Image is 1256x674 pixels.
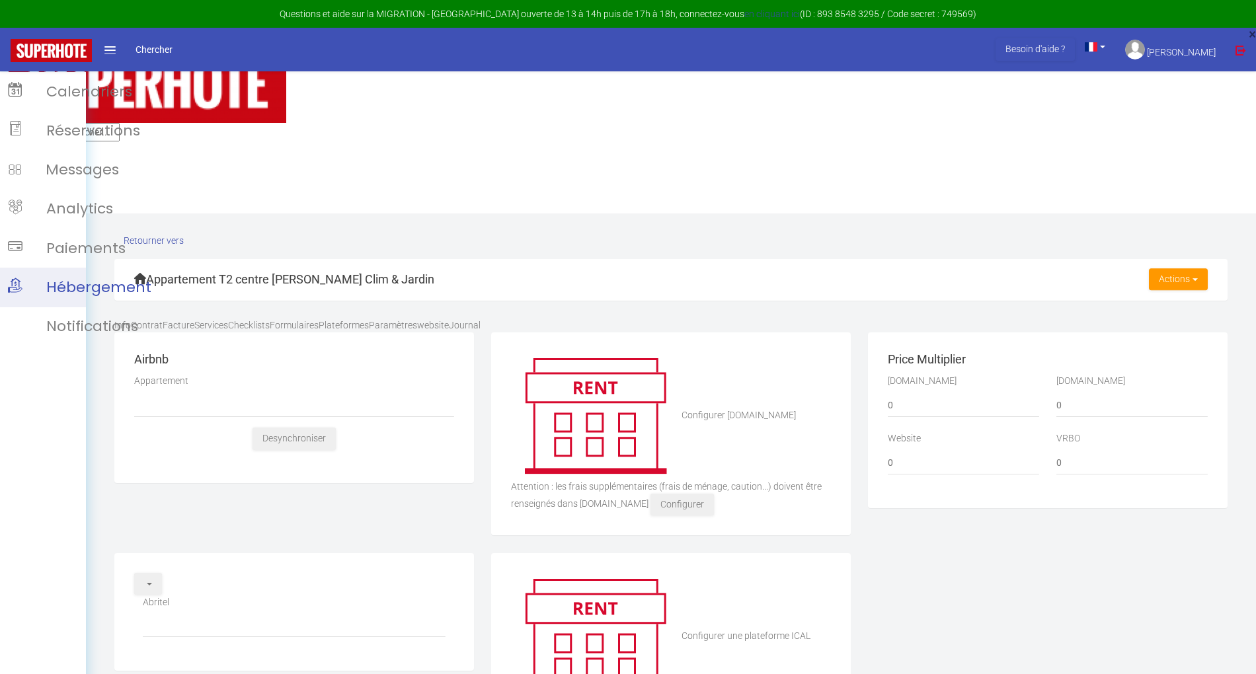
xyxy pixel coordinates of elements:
img: rent.png [511,352,680,479]
span: Attention : les frais supplémentaires (frais de ménage, caution...) doivent être renseignés dans ... [511,481,822,509]
button: Desynchroniser [253,428,336,450]
label: [DOMAIN_NAME] [888,373,957,388]
h4: Airbnb [134,352,454,367]
button: Configurer [650,494,714,516]
button: Actions [1149,268,1208,291]
li: Plateformes [319,318,369,332]
iframe: LiveChat chat widget [1200,618,1256,674]
a: Retourner vers [114,235,184,246]
img: Super Booking [11,39,92,62]
span: Messages [46,159,119,180]
label: [DOMAIN_NAME] [1056,373,1125,388]
span: Analytics [46,198,113,219]
li: Facture [163,318,194,332]
span: Configurer une plateforme ICAL [682,630,810,640]
label: Website [888,431,921,445]
label: Abritel [143,595,169,609]
li: website [417,318,449,332]
a: en cliquant ici [744,9,800,19]
span: Réservations [46,120,140,141]
li: Checklists [228,318,270,332]
li: Contrat [131,318,163,332]
label: VRBO [1056,431,1080,445]
li: Formulaires [270,318,319,332]
span: Calendriers [46,81,132,102]
span: Hébergement [46,277,151,297]
li: Paramètres [369,318,417,332]
span: [PERSON_NAME] [1147,47,1216,57]
a: Chercher [126,28,182,71]
span: Chercher [136,44,173,55]
a: ... [PERSON_NAME] [1115,28,1226,71]
span: Configurer [DOMAIN_NAME] [682,410,796,420]
img: ... [1125,40,1145,59]
label: Appartement [134,373,188,388]
li: Services [194,318,228,332]
span: Paiements [46,238,126,258]
h3: Appartement T2 centre [PERSON_NAME] Clim & Jardin [114,259,1228,300]
button: Besoin d'aide ? [996,38,1075,61]
span: Notifications [46,316,138,336]
li: Journal [449,318,481,332]
img: logout [1236,45,1246,56]
h4: Price Multiplier [888,352,1208,367]
img: logo [9,44,286,123]
span: × [1249,26,1256,42]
